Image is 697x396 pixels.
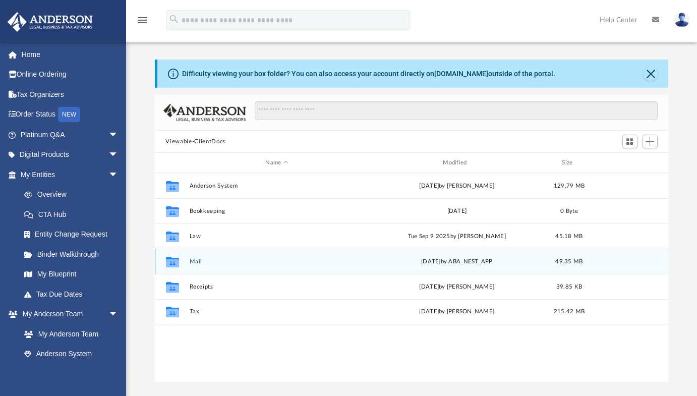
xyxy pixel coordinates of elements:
[555,259,583,264] span: 49.35 MB
[189,258,365,265] button: Mail
[108,145,129,165] span: arrow_drop_down
[7,304,129,324] a: My Anderson Teamarrow_drop_down
[560,208,578,214] span: 0 Byte
[7,65,134,85] a: Online Ordering
[136,19,148,26] a: menu
[553,309,584,314] span: 215.42 MB
[369,158,544,167] div: Modified
[7,145,134,165] a: Digital Productsarrow_drop_down
[14,185,134,205] a: Overview
[108,164,129,185] span: arrow_drop_down
[7,84,134,104] a: Tax Organizers
[369,207,545,216] div: [DATE]
[14,204,134,224] a: CTA Hub
[14,224,134,245] a: Entity Change Request
[369,307,545,316] div: [DATE] by [PERSON_NAME]
[189,284,365,290] button: Receipts
[182,69,555,79] div: Difficulty viewing your box folder? You can also access your account directly on outside of the p...
[108,304,129,325] span: arrow_drop_down
[168,14,180,25] i: search
[5,12,96,32] img: Anderson Advisors Platinum Portal
[189,183,365,189] button: Anderson System
[165,137,225,146] button: Viewable-ClientDocs
[7,44,134,65] a: Home
[674,13,689,27] img: User Pic
[108,125,129,145] span: arrow_drop_down
[14,264,129,285] a: My Blueprint
[549,158,589,167] div: Size
[7,125,134,145] a: Platinum Q&Aarrow_drop_down
[14,324,124,344] a: My Anderson Team
[434,70,488,78] a: [DOMAIN_NAME]
[14,344,129,364] a: Anderson System
[622,135,637,149] button: Switch to Grid View
[14,244,134,264] a: Binder Walkthrough
[58,107,80,122] div: NEW
[643,135,658,149] button: Add
[594,158,664,167] div: id
[369,232,545,241] div: Tue Sep 9 2025 by [PERSON_NAME]
[369,282,545,292] div: [DATE] by [PERSON_NAME]
[159,158,184,167] div: id
[7,104,134,125] a: Order StatusNEW
[189,158,364,167] div: Name
[7,164,134,185] a: My Entitiesarrow_drop_down
[189,308,365,315] button: Tax
[155,173,669,382] div: grid
[189,233,365,240] button: Law
[14,284,134,304] a: Tax Due Dates
[553,183,584,189] span: 129.79 MB
[644,67,658,81] button: Close
[255,101,657,121] input: Search files and folders
[555,234,583,239] span: 45.18 MB
[369,182,545,191] div: [DATE] by [PERSON_NAME]
[556,284,582,290] span: 39.85 KB
[189,208,365,214] button: Bookkeeping
[136,14,148,26] i: menu
[369,257,545,266] div: [DATE] by ABA_NEST_APP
